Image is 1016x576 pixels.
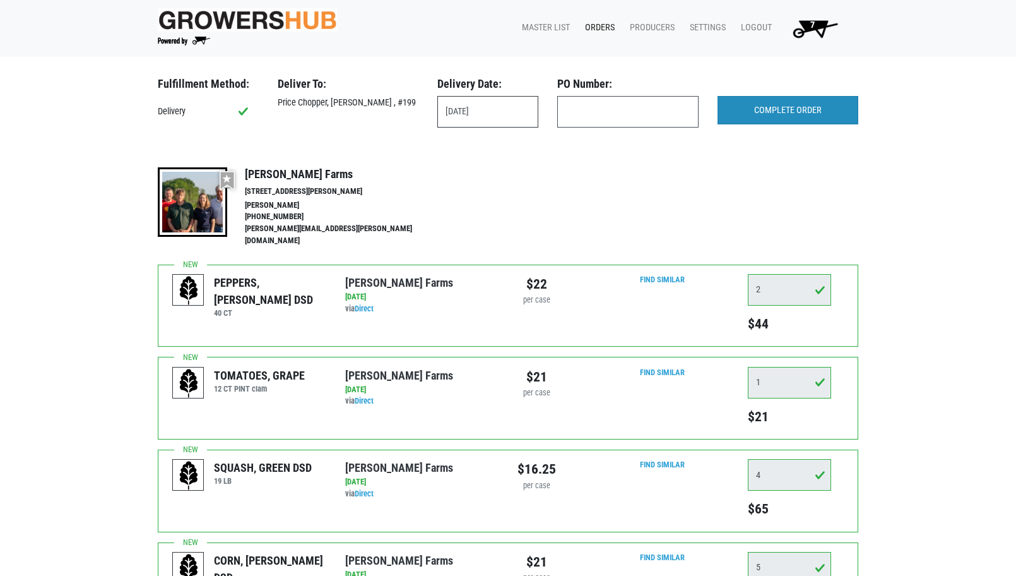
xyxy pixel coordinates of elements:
[517,294,556,306] div: per case
[748,367,831,399] input: Qty
[214,308,326,318] h6: 40 CT
[748,316,831,332] h5: $44
[268,96,428,110] div: Price Chopper, [PERSON_NAME] , #199
[173,460,204,491] img: placeholder-variety-43d6402dacf2d531de610a020419775a.svg
[787,16,843,41] img: Cart
[640,553,685,562] a: Find Similar
[345,554,453,567] a: [PERSON_NAME] Farms
[158,167,227,237] img: thumbnail-8a08f3346781c529aa742b86dead986c.jpg
[437,96,538,128] input: Select Date
[214,384,305,393] h6: 12 CT PINT clam
[345,488,499,500] div: via
[777,16,848,41] a: 7
[748,501,831,517] h5: $65
[620,16,680,40] a: Producers
[731,16,777,40] a: Logout
[278,77,418,91] h3: Deliver To:
[517,367,556,387] div: $21
[345,476,499,488] div: [DATE]
[345,291,499,303] div: [DATE]
[517,459,556,479] div: $16.25
[158,37,210,45] img: Powered by Big Wheelbarrow
[640,460,685,469] a: Find Similar
[214,476,312,486] h6: 19 LB
[345,384,499,396] div: [DATE]
[345,276,453,289] a: [PERSON_NAME] Farms
[748,459,831,491] input: Qty
[245,186,439,198] li: [STREET_ADDRESS][PERSON_NAME]
[575,16,620,40] a: Orders
[345,461,453,474] a: [PERSON_NAME] Farms
[214,274,326,308] div: PEPPERS, [PERSON_NAME] DSD
[517,387,556,399] div: per case
[355,396,374,405] a: Direct
[680,16,731,40] a: Settings
[437,77,538,91] h3: Delivery Date:
[245,167,439,181] h4: [PERSON_NAME] Farms
[214,367,305,384] div: TOMATOES, GRAPE
[718,96,858,125] input: COMPLETE ORDER
[748,274,831,306] input: Qty
[173,368,204,399] img: placeholder-variety-43d6402dacf2d531de610a020419775a.svg
[345,303,499,315] div: via
[640,275,685,284] a: Find Similar
[245,223,439,247] li: [PERSON_NAME][EMAIL_ADDRESS][PERSON_NAME][DOMAIN_NAME]
[173,275,204,306] img: placeholder-variety-43d6402dacf2d531de610a020419775a.svg
[355,489,374,498] a: Direct
[345,369,453,382] a: [PERSON_NAME] Farms
[517,480,556,492] div: per case
[158,77,259,91] h3: Fulfillment Method:
[512,16,575,40] a: Master List
[517,274,556,294] div: $22
[158,8,337,32] img: original-fc7597fdc6adbb9d0e2ae620e786d1a2.jpg
[810,20,815,30] span: 7
[517,552,556,572] div: $21
[245,211,439,223] li: [PHONE_NUMBER]
[214,459,312,476] div: SQUASH, GREEN DSD
[557,77,698,91] h3: PO Number:
[640,368,685,377] a: Find Similar
[748,409,831,425] h5: $21
[345,395,499,407] div: via
[355,304,374,313] a: Direct
[245,200,439,212] li: [PERSON_NAME]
